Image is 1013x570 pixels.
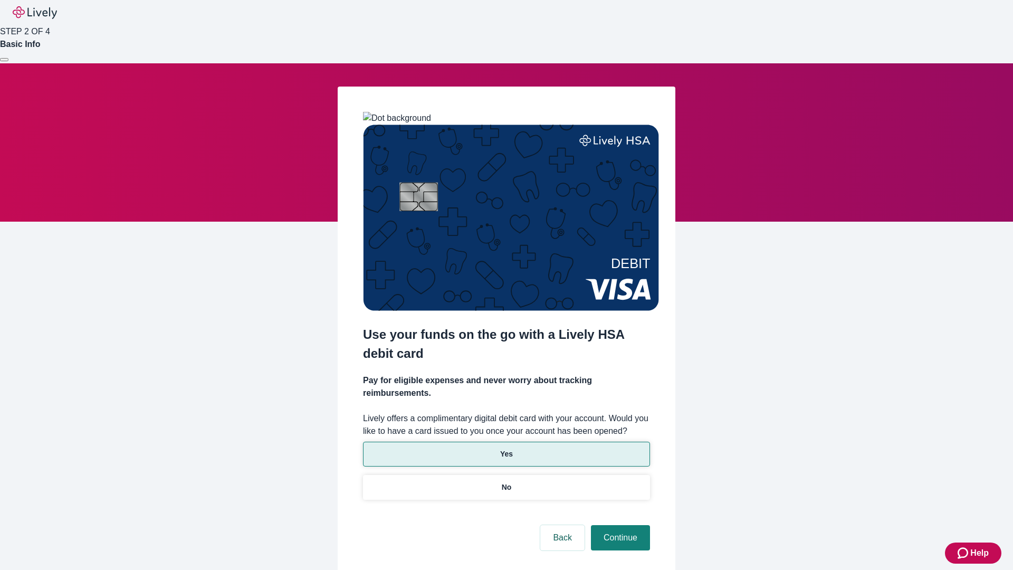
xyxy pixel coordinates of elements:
[502,482,512,493] p: No
[13,6,57,19] img: Lively
[945,543,1001,564] button: Zendesk support iconHelp
[970,547,989,559] span: Help
[363,125,659,311] img: Debit card
[363,442,650,467] button: Yes
[591,525,650,550] button: Continue
[363,374,650,400] h4: Pay for eligible expenses and never worry about tracking reimbursements.
[363,325,650,363] h2: Use your funds on the go with a Lively HSA debit card
[958,547,970,559] svg: Zendesk support icon
[500,449,513,460] p: Yes
[540,525,585,550] button: Back
[363,412,650,438] label: Lively offers a complimentary digital debit card with your account. Would you like to have a card...
[363,475,650,500] button: No
[363,112,431,125] img: Dot background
